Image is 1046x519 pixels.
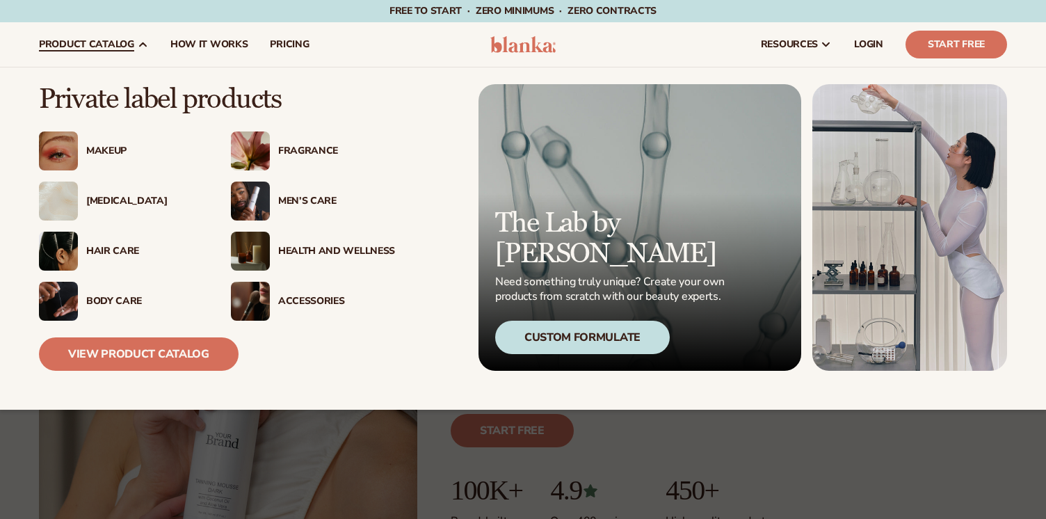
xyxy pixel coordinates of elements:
[259,22,320,67] a: pricing
[270,39,309,50] span: pricing
[231,232,395,271] a: Candles and incense on table. Health And Wellness
[278,296,395,308] div: Accessories
[389,4,657,17] span: Free to start · ZERO minimums · ZERO contracts
[490,36,556,53] img: logo
[39,131,78,170] img: Female with glitter eye makeup.
[39,182,78,221] img: Cream moisturizer swatch.
[39,282,203,321] a: Male hand applying moisturizer. Body Care
[843,22,894,67] a: LOGIN
[86,195,203,207] div: [MEDICAL_DATA]
[39,282,78,321] img: Male hand applying moisturizer.
[231,131,395,170] a: Pink blooming flower. Fragrance
[854,39,883,50] span: LOGIN
[39,232,203,271] a: Female hair pulled back with clips. Hair Care
[86,296,203,308] div: Body Care
[906,31,1007,58] a: Start Free
[278,195,395,207] div: Men’s Care
[86,145,203,157] div: Makeup
[159,22,259,67] a: How It Works
[495,275,729,304] p: Need something truly unique? Create your own products from scratch with our beauty experts.
[278,246,395,257] div: Health And Wellness
[495,321,670,354] div: Custom Formulate
[478,84,801,371] a: Microscopic product formula. The Lab by [PERSON_NAME] Need something truly unique? Create your ow...
[231,182,395,221] a: Male holding moisturizer bottle. Men’s Care
[39,337,239,371] a: View Product Catalog
[231,282,270,321] img: Female with makeup brush.
[812,84,1007,371] img: Female in lab with equipment.
[39,232,78,271] img: Female hair pulled back with clips.
[28,22,159,67] a: product catalog
[39,131,203,170] a: Female with glitter eye makeup. Makeup
[39,182,203,221] a: Cream moisturizer swatch. [MEDICAL_DATA]
[278,145,395,157] div: Fragrance
[750,22,843,67] a: resources
[39,39,134,50] span: product catalog
[231,131,270,170] img: Pink blooming flower.
[231,232,270,271] img: Candles and incense on table.
[39,84,395,115] p: Private label products
[231,282,395,321] a: Female with makeup brush. Accessories
[170,39,248,50] span: How It Works
[86,246,203,257] div: Hair Care
[761,39,818,50] span: resources
[231,182,270,221] img: Male holding moisturizer bottle.
[495,208,729,269] p: The Lab by [PERSON_NAME]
